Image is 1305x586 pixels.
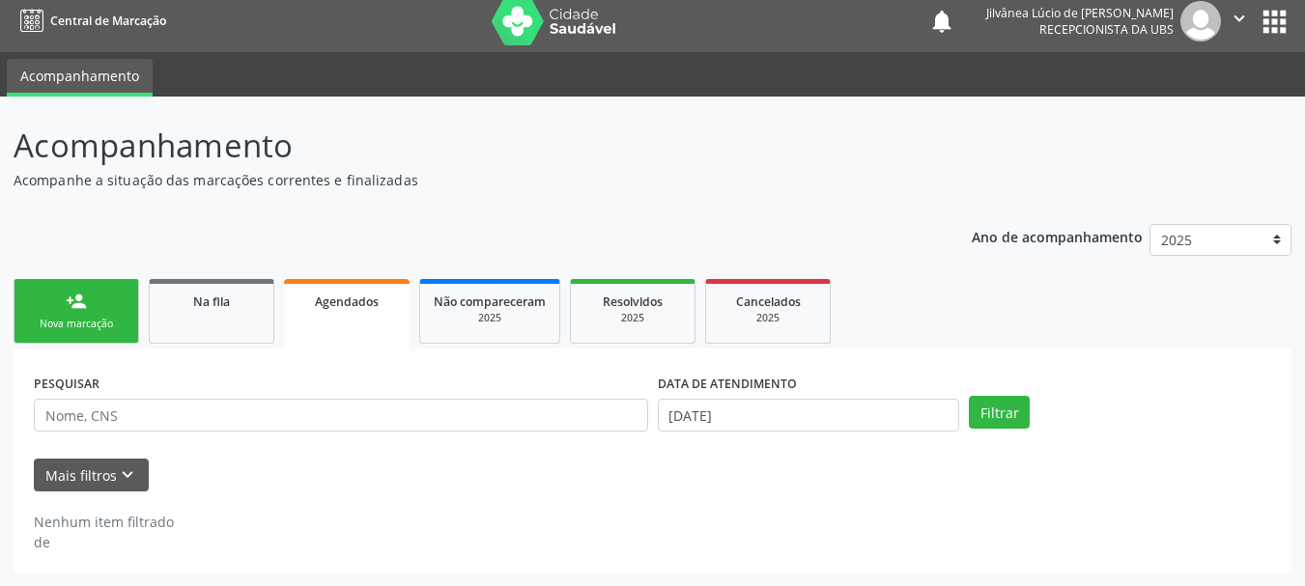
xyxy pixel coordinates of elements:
div: Nenhum item filtrado [34,512,174,532]
div: 2025 [584,311,681,325]
button: Filtrar [969,396,1030,429]
span: Recepcionista da UBS [1039,21,1174,38]
div: Nova marcação [28,317,125,331]
span: Agendados [315,293,379,310]
p: Ano de acompanhamento [972,224,1143,248]
label: PESQUISAR [34,369,99,399]
i:  [1229,8,1250,29]
div: 2025 [434,311,546,325]
span: Cancelados [736,293,801,310]
button: apps [1258,5,1291,39]
p: Acompanhe a situação das marcações correntes e finalizadas [14,170,908,190]
div: person_add [66,291,87,312]
label: DATA DE ATENDIMENTO [658,369,797,399]
p: Acompanhamento [14,122,908,170]
button: Mais filtroskeyboard_arrow_down [34,459,149,492]
img: img [1180,1,1221,42]
button: notifications [928,8,955,35]
span: Central de Marcação [50,13,166,29]
a: Central de Marcação [14,5,166,37]
i: keyboard_arrow_down [117,464,138,486]
div: de [34,532,174,552]
div: 2025 [720,311,816,325]
div: Jilvânea Lúcio de [PERSON_NAME] [986,5,1174,21]
span: Na fila [193,293,230,310]
input: Nome, CNS [34,399,648,432]
a: Acompanhamento [7,59,153,97]
span: Não compareceram [434,293,546,310]
input: Selecione um intervalo [658,399,960,432]
span: Resolvidos [603,293,663,310]
button:  [1221,1,1258,42]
